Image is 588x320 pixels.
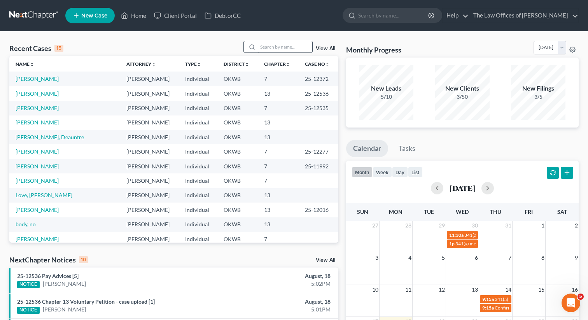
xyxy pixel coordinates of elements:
a: Client Portal [150,9,201,23]
td: OKWB [217,173,257,188]
span: 7 [507,253,512,262]
td: [PERSON_NAME] [120,101,179,115]
td: Individual [179,203,217,217]
div: New Leads [359,84,413,93]
td: 25-12016 [299,203,338,217]
a: [PERSON_NAME] [16,163,59,170]
div: NOTICE [17,281,40,288]
td: 13 [258,86,299,101]
td: [PERSON_NAME] [120,115,179,130]
span: 31 [504,221,512,230]
a: Typeunfold_more [185,61,201,67]
a: [PERSON_NAME] [43,280,86,288]
input: Search by name... [258,41,312,52]
div: 5:01PM [231,306,330,313]
iframe: Intercom live chat [562,294,580,312]
span: 16 [571,285,579,294]
td: OKWB [217,72,257,86]
td: Individual [179,232,217,246]
span: 5 [577,294,584,300]
a: Case Nounfold_more [305,61,330,67]
span: 28 [404,221,412,230]
td: OKWB [217,232,257,246]
a: Nameunfold_more [16,61,34,67]
td: Individual [179,173,217,188]
a: Districtunfold_more [224,61,249,67]
span: Thu [490,208,501,215]
td: OKWB [217,144,257,159]
td: Individual [179,72,217,86]
div: August, 18 [231,298,330,306]
div: NOTICE [17,307,40,314]
span: Confirmation hearing for [PERSON_NAME] [495,305,583,311]
a: Home [117,9,150,23]
span: 5 [441,253,446,262]
button: week [373,167,392,177]
div: 5/10 [359,93,413,101]
button: month [352,167,373,177]
i: unfold_more [245,62,249,67]
div: 5:02PM [231,280,330,288]
span: 341(a) meeting for Treavus Gage [455,241,521,247]
td: 25-12535 [299,101,338,115]
td: OKWB [217,130,257,144]
td: [PERSON_NAME] [120,144,179,159]
span: 9:15a [482,305,494,311]
a: View All [316,257,335,263]
div: 3/5 [511,93,565,101]
a: [PERSON_NAME] [16,206,59,213]
span: 8 [541,253,545,262]
a: 25-12536 Pay Advices [5] [17,273,79,279]
span: Fri [525,208,533,215]
span: 6 [474,253,479,262]
div: Recent Cases [9,44,63,53]
a: Chapterunfold_more [264,61,290,67]
span: 11:30a [449,232,464,238]
span: 1p [449,241,455,247]
span: 29 [438,221,446,230]
a: [PERSON_NAME] [16,236,59,242]
td: [PERSON_NAME] [120,203,179,217]
a: [PERSON_NAME] [16,148,59,155]
span: 11 [404,285,412,294]
td: OKWB [217,188,257,203]
a: [PERSON_NAME] [16,177,59,184]
td: 25-12536 [299,86,338,101]
a: DebtorCC [201,9,245,23]
td: 25-12372 [299,72,338,86]
span: Tue [424,208,434,215]
td: [PERSON_NAME] [120,217,179,232]
a: [PERSON_NAME] [16,119,59,126]
i: unfold_more [197,62,201,67]
span: 10 [371,285,379,294]
div: NextChapter Notices [9,255,88,264]
td: Individual [179,217,217,232]
td: OKWB [217,101,257,115]
span: 9 [574,253,579,262]
span: 14 [504,285,512,294]
td: 7 [258,144,299,159]
span: Mon [389,208,402,215]
td: 7 [258,72,299,86]
td: 13 [258,115,299,130]
span: 2 [574,221,579,230]
div: 3/50 [435,93,490,101]
span: 13 [471,285,479,294]
td: 7 [258,173,299,188]
td: OKWB [217,86,257,101]
a: Love, [PERSON_NAME] [16,192,72,198]
td: 13 [258,130,299,144]
i: unfold_more [286,62,290,67]
td: Individual [179,130,217,144]
a: Help [443,9,469,23]
a: Calendar [346,140,388,157]
a: 25-12536 Chapter 13 Voluntary Petition - case upload [1] [17,298,155,305]
a: Attorneyunfold_more [126,61,156,67]
span: 27 [371,221,379,230]
td: OKWB [217,203,257,217]
span: 30 [471,221,479,230]
button: day [392,167,408,177]
td: OKWB [217,159,257,173]
a: [PERSON_NAME] [16,90,59,97]
td: 13 [258,188,299,203]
